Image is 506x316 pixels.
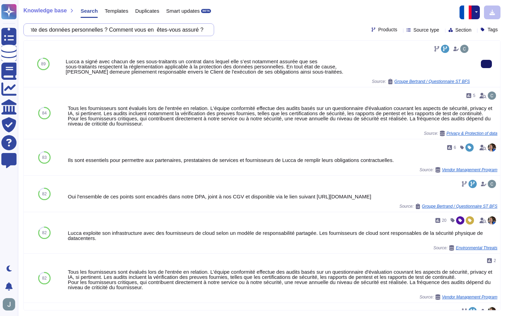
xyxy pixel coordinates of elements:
img: fr [460,6,473,19]
span: 82 [42,231,46,235]
span: 82 [42,276,46,280]
span: Source: [420,167,497,173]
img: user [488,307,496,315]
span: 84 [42,111,46,115]
span: Source: [420,294,497,300]
span: 5 [473,94,475,98]
img: user [3,298,15,310]
span: Privacy & Protection of data [446,131,497,135]
span: 83 [42,155,46,160]
img: user [460,45,468,53]
span: 20 [442,218,446,222]
div: Oui l'ensemble de ces points sont encadrés dans notre DPA, joint à nos CGV et disponible via le l... [68,194,497,199]
span: Groupe Bertrand / Questionnaire ST BFS [394,79,470,84]
span: Smart updates [166,8,200,13]
span: Environmental Threats [456,246,497,250]
div: Lucca exploite son infrastructure avec des fournisseurs de cloud selon un modèle de responsabilit... [68,230,497,241]
div: Lucca a signé avec chacun de ses sous-traitants un contrat dans lequel elle s’est notamment assur... [66,59,470,74]
div: Tous les fournisseurs sont évalués lors de l'entrée en relation. L'équipe conformité effectue des... [68,106,497,126]
span: Products [378,27,397,32]
span: Source: [424,131,497,136]
span: Section [455,28,472,32]
span: Source: [433,245,497,251]
span: Duplicates [135,8,159,13]
img: user [488,143,496,152]
span: 82 [42,192,46,196]
img: user [488,216,496,225]
span: Tags [487,27,498,32]
span: 6 [454,145,456,150]
div: Ils sont essentiels pour permettre aux partenaires, prestataires de services et fournisseurs de L... [68,157,497,163]
span: 89 [41,62,45,66]
div: Tous les fournisseurs sont évalués lors de l'entrée en relation. L'équipe conformité effectue des... [68,269,497,290]
span: 2 [494,259,496,263]
div: BETA [201,9,211,13]
input: Search a question or template... [27,24,207,36]
img: user [488,180,496,188]
span: Templates [105,8,128,13]
span: Source: [399,204,497,209]
span: Groupe Bertrand / Questionnaire ST BFS [422,204,497,208]
span: Source type [413,28,439,32]
span: Vendor Management Program [442,168,497,172]
span: Search [81,8,98,13]
button: user [1,297,20,312]
span: Knowledge base [23,8,67,13]
span: Source: [372,79,470,84]
span: Vendor Management Program [442,295,497,299]
img: user [488,91,496,100]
